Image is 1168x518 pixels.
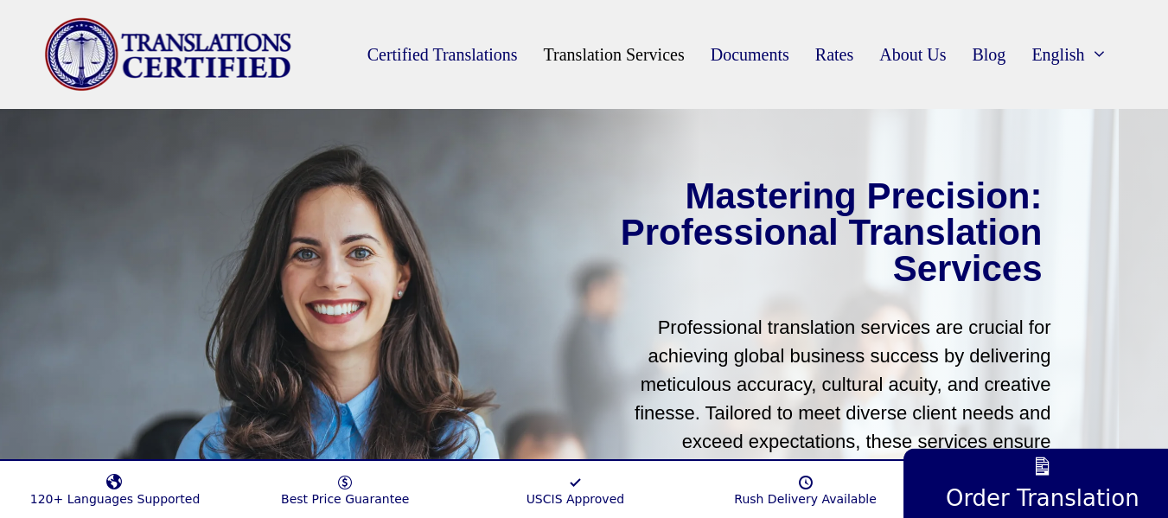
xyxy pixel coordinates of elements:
[734,492,877,506] span: Rush Delivery Available
[281,492,409,506] span: Best Price Guarantee
[460,465,690,506] a: USCIS Approved
[946,484,1139,511] span: Order Translation
[531,35,698,74] a: Translation Services
[230,465,460,506] a: Best Price Guarantee
[527,492,625,506] span: USCIS Approved
[553,178,1042,287] h1: Mastering Precision: Professional Translation Services
[1031,48,1084,61] span: English
[959,35,1018,74] a: Blog
[292,33,1125,76] nav: Primary
[30,492,201,506] span: 120+ Languages Supported
[698,35,802,74] a: Documents
[866,35,959,74] a: About Us
[354,35,531,74] a: Certified Translations
[690,465,920,506] a: Rush Delivery Available
[802,35,866,74] a: Rates
[44,17,293,92] img: Translations Certified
